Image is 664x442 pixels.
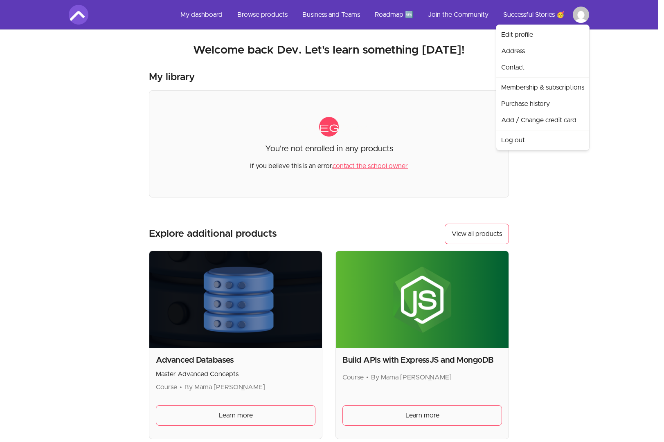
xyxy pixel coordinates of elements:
a: Add / Change credit card [498,112,587,128]
a: Edit profile [498,27,587,43]
a: Log out [498,132,587,148]
a: Purchase history [498,96,587,112]
a: Membership & subscriptions [498,79,587,96]
a: Address [498,43,587,59]
a: Contact [498,59,587,76]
